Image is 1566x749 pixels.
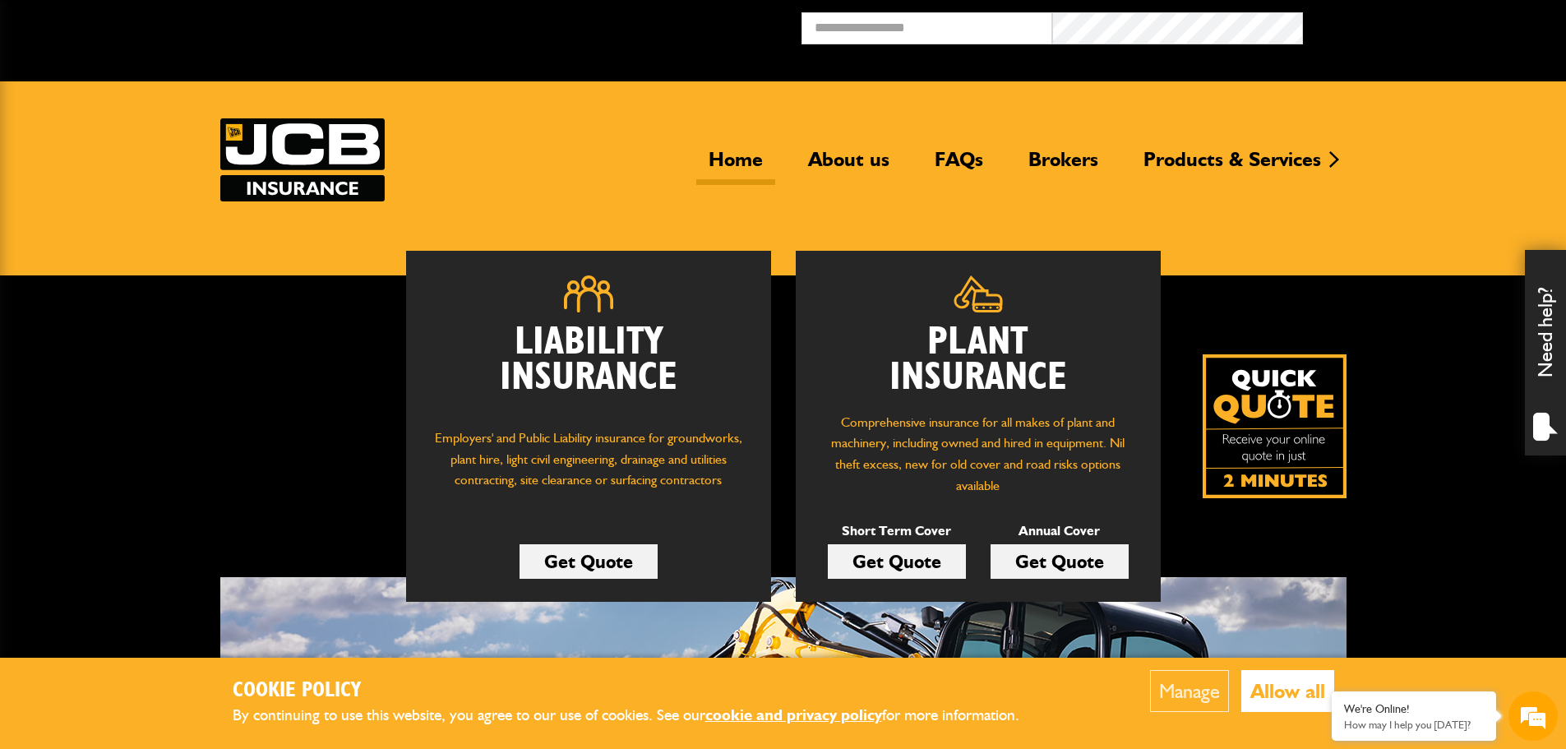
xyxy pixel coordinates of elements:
[991,520,1129,542] p: Annual Cover
[796,147,902,185] a: About us
[1344,702,1484,716] div: We're Online!
[1016,147,1111,185] a: Brokers
[1150,670,1229,712] button: Manage
[233,678,1046,704] h2: Cookie Policy
[1203,354,1347,498] img: Quick Quote
[922,147,995,185] a: FAQs
[1131,147,1333,185] a: Products & Services
[1525,250,1566,455] div: Need help?
[431,325,746,412] h2: Liability Insurance
[233,703,1046,728] p: By continuing to use this website, you agree to our use of cookies. See our for more information.
[828,544,966,579] a: Get Quote
[520,544,658,579] a: Get Quote
[696,147,775,185] a: Home
[1303,12,1554,38] button: Broker Login
[820,412,1136,496] p: Comprehensive insurance for all makes of plant and machinery, including owned and hired in equipm...
[1344,719,1484,731] p: How may I help you today?
[828,520,966,542] p: Short Term Cover
[705,705,882,724] a: cookie and privacy policy
[1203,354,1347,498] a: Get your insurance quote isn just 2-minutes
[820,325,1136,395] h2: Plant Insurance
[220,118,385,201] img: JCB Insurance Services logo
[431,428,746,506] p: Employers' and Public Liability insurance for groundworks, plant hire, light civil engineering, d...
[1241,670,1334,712] button: Allow all
[991,544,1129,579] a: Get Quote
[220,118,385,201] a: JCB Insurance Services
